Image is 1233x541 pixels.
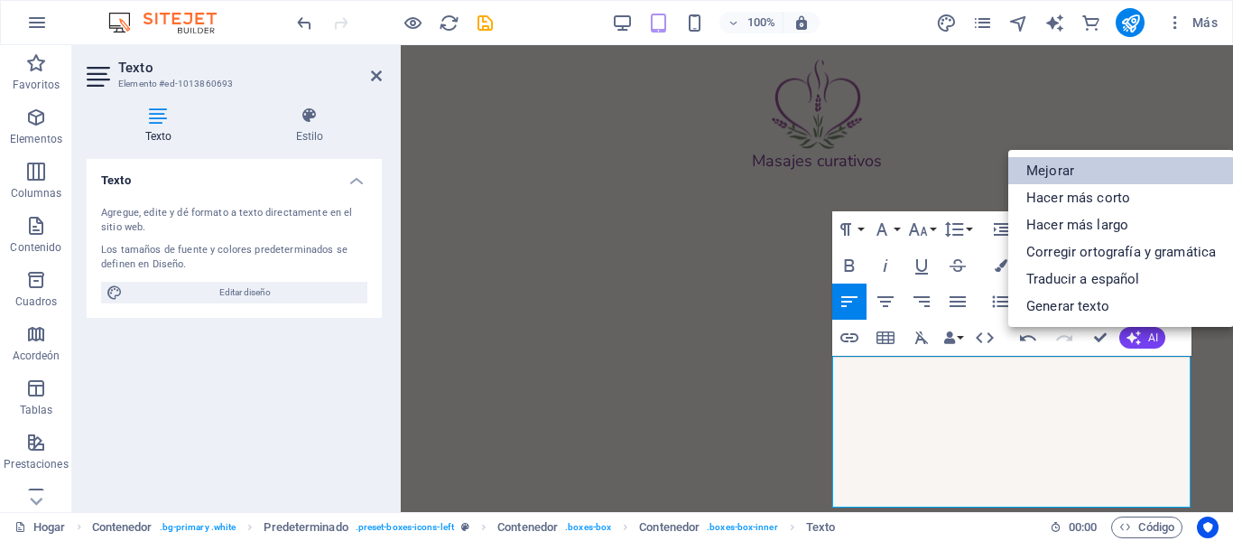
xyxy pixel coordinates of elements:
[439,13,459,33] i: Volver a cargar página
[936,13,957,33] i: Diseño (Ctrl+Alt+Y)
[294,13,315,33] i: Deshacer: Cambiar texto (Ctrl+Z)
[1026,190,1130,206] font: Hacer más corto
[13,79,60,91] font: Favoritos
[941,320,966,356] button: Enlaces de datos
[92,517,836,538] nav: migaja de pan
[971,12,993,33] button: páginas
[1111,517,1182,538] button: Código
[118,60,153,76] font: Texto
[264,517,348,538] span: Haz clic para seleccionar y doble clic para editar
[707,517,778,538] span: . boxes-box-inner
[984,247,1018,284] button: Bandera
[1026,244,1216,260] font: Corregir ortografía y gramática
[1047,320,1081,356] button: Rehacer (Ctrl+Mayús+Z)
[1043,12,1065,33] button: generador de texto
[13,350,60,362] font: Acordeón
[92,517,153,538] span: Haz clic para seleccionar y doble clic para editar
[904,211,939,247] button: Tamaño de fuente
[904,320,939,356] button: Borrar formato
[904,247,939,284] button: Subrayar (Ctrl+U)
[1026,163,1074,179] font: Mejorar
[104,12,239,33] img: Logotipo del editor
[793,14,810,31] i: Al redimensionar, ajustar el nivel de zoom automáticamente para ajustarse al dispositivo elegido.
[219,287,271,297] font: Editar diseño
[296,130,324,143] font: Estilo
[1080,12,1101,33] button: comercio
[1197,517,1219,538] button: Centrados en el usuario
[101,207,353,234] font: Agregue, edite y dé formato a texto directamente en el sitio web.
[118,79,233,89] font: Elemento #ed-1013860693
[1119,327,1165,349] button: AI
[14,517,66,538] a: Haz clic para cancelar la selección y doble clic para abrir páginas.
[1044,13,1065,33] i: Escritor de IA
[1080,13,1101,33] i: Comercio
[565,517,611,538] span: . boxes-box
[1148,331,1158,344] font: AI
[145,130,172,143] font: Texto
[475,13,496,33] i: Guardar (Ctrl+S)
[1083,320,1117,356] button: Confirmar (Ctrl+⏎)
[33,520,65,534] font: Hogar
[868,284,903,320] button: Alinear al centro
[1120,13,1141,33] i: Publicar
[101,173,131,187] font: Texto
[1138,520,1174,534] font: Código
[832,320,867,356] button: Insertar enlace
[985,211,1019,247] button: Aumentar sangría
[160,517,236,538] span: . bg-primary .white
[1007,12,1029,33] button: navegador
[101,244,348,271] font: Los tamaños de fuente y colores predeterminados se definen en Diseño.
[438,12,459,33] button: recargar
[101,282,367,303] button: Editar diseño
[1026,271,1140,287] font: Traducir a español
[497,517,558,538] span: Haz clic para seleccionar y doble clic para editar
[1026,217,1128,233] font: Hacer más largo
[747,15,775,29] font: 100%
[10,241,61,254] font: Contenido
[1008,13,1029,33] i: Navegador
[4,458,68,471] font: Prestaciones
[1026,298,1109,314] font: Generar texto
[984,284,1018,320] button: Lista desordenada
[15,295,58,308] font: Cuadros
[806,517,835,538] span: Haz clic para seleccionar y doble clic para editar
[1050,517,1098,538] h6: Tiempo de la sesión
[639,517,700,538] span: Haz clic para seleccionar y doble clic para editar
[972,13,993,33] i: Páginas (Ctrl+Alt+S)
[904,284,939,320] button: Alinear a la derecha
[832,211,867,247] button: Formato de párrafo
[474,12,496,33] button: ahorrar
[461,522,469,532] i: Este elemento es un preajuste personalizable
[968,320,1002,356] button: HTML
[1069,520,1097,534] font: 00:00
[402,12,423,33] button: Haz clic para salir del modo de previsualización y seguir editando
[941,247,975,284] button: Tachado
[20,404,53,416] font: Tablas
[868,211,903,247] button: Familia de fuentes
[10,133,62,145] font: Elementos
[1192,15,1218,30] font: Más
[1159,8,1225,37] button: Más
[935,12,957,33] button: diseño
[868,247,903,284] button: Cursiva (Ctrl+I)
[293,12,315,33] button: deshacer
[1116,8,1145,37] button: publicar
[11,187,62,200] font: Columnas
[868,320,903,356] button: Insertar tabla
[832,247,867,284] button: Negrita (Ctrl+B)
[941,284,975,320] button: Alinear y justificar
[1011,320,1045,356] button: Deshacer (Ctrl+Z)
[356,517,454,538] span: . preset-boxes-icons-left
[832,284,867,320] button: Alinear a la izquierda
[941,211,975,247] button: Altura de línea
[719,12,783,33] button: 100%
